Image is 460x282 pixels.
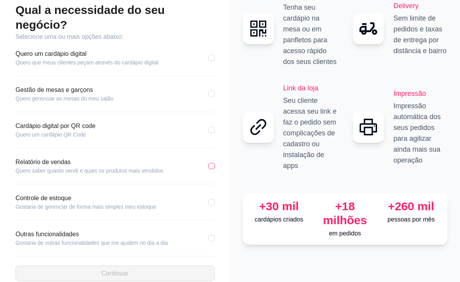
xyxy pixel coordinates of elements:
[16,239,168,247] article: Gostaria de outras funcionalidades que me ajudem no dia a dia
[393,100,448,166] p: Impressão automática dos seus pedidos para agilizar ainda mais sua operação
[16,49,159,59] article: Quero um cardápio digital
[16,85,114,95] article: Gestão de mesas e garçons
[16,121,95,131] article: Cardápio digital por QR code
[16,59,159,66] article: Quero que meus clientes peçam através do cardápio digital
[381,215,441,224] p: pessoas por mês
[393,0,448,11] h2: Delivery
[16,203,156,211] article: Gostaria de gerenciar de forma mais simples meu estoque
[393,88,448,99] h2: Impressão
[315,229,375,238] p: em pedidos
[283,95,338,171] p: Seu cliente acessa seu link e faz o pedido sem complicações de cadastro ou instalação de apps
[16,167,163,175] article: Quero saber quanto vendi e quais os produtos mais vendidos
[16,3,215,32] h2: Qual a necessidade do seu negócio?
[249,199,309,213] div: +30 mil
[16,131,95,138] article: Quero um cardápio QR Code
[315,199,375,227] div: +18 milhões
[16,266,215,281] button: Continuar
[283,2,338,67] p: Tenha seu cardápio na mesa ou em panfletos para acesso rápido dos seus clientes
[16,157,163,167] article: Relatório de vendas
[16,32,215,42] article: Selecione uma ou mais opções abaixo:
[16,230,168,239] article: Outras funcionalidades
[393,13,448,56] p: Sem limite de pedidos e taxas de entrega por distância e bairro
[249,215,309,224] p: cardápios criados
[16,95,114,102] article: Quero gerenciar as mesas do meu salão
[283,83,338,93] h2: Link da loja
[16,194,156,203] article: Controle de estoque
[381,199,441,213] div: +260 mil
